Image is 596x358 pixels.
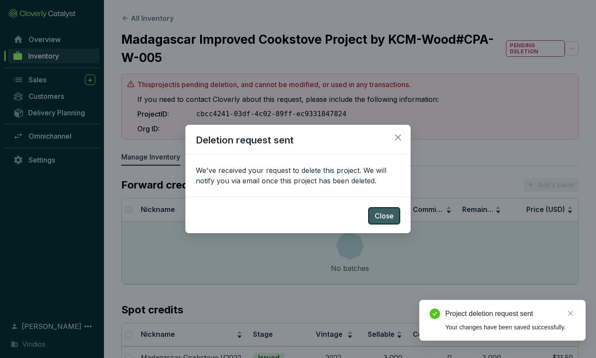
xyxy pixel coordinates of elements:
[445,309,575,319] div: Project deletion request sent
[196,165,400,186] p: We've received your request to delete this project. We will notify you via email once this projec...
[368,207,400,225] button: Close
[566,309,575,318] a: Close
[185,133,411,155] h2: Deletion request sent
[567,310,573,316] span: close
[445,322,575,332] div: Your changes have been saved successfully.
[391,130,405,144] button: Close
[391,133,405,141] span: Close
[394,133,402,141] span: close
[375,211,394,221] span: Close
[430,309,440,319] span: check-circle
